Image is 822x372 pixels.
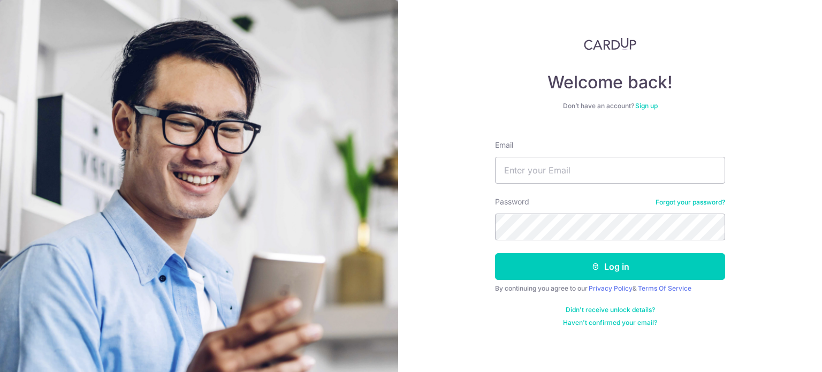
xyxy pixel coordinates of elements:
[495,102,725,110] div: Don’t have an account?
[563,318,657,327] a: Haven't confirmed your email?
[589,284,633,292] a: Privacy Policy
[656,198,725,207] a: Forgot your password?
[495,140,513,150] label: Email
[495,196,529,207] label: Password
[495,253,725,280] button: Log in
[638,284,691,292] a: Terms Of Service
[635,102,658,110] a: Sign up
[495,157,725,184] input: Enter your Email
[495,72,725,93] h4: Welcome back!
[566,306,655,314] a: Didn't receive unlock details?
[495,284,725,293] div: By continuing you agree to our &
[584,37,636,50] img: CardUp Logo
